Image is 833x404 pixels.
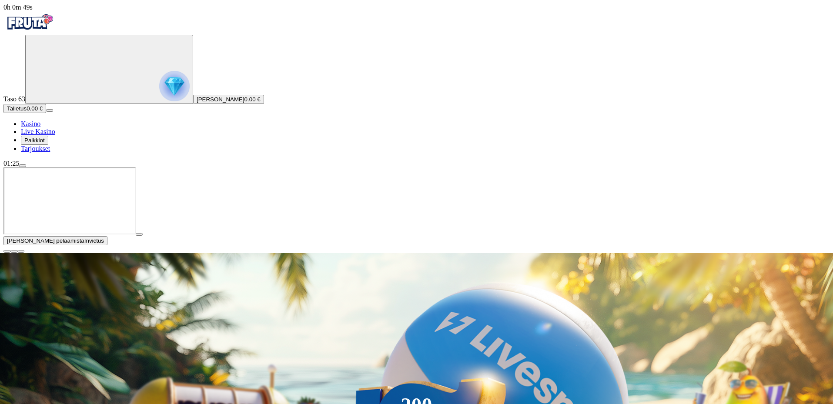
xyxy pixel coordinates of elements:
[21,145,50,152] span: Tarjoukset
[21,128,55,135] a: poker-chip iconLive Kasino
[244,96,261,103] span: 0.00 €
[3,104,46,113] button: Talletusplus icon0.00 €
[3,236,107,245] button: [PERSON_NAME] pelaamistaInvictus
[21,145,50,152] a: gift-inverted iconTarjoukset
[7,105,27,112] span: Talletus
[17,250,24,253] button: fullscreen icon
[7,237,84,244] span: [PERSON_NAME] pelaamista
[19,164,26,167] button: menu
[3,250,10,253] button: close icon
[21,120,40,127] span: Kasino
[3,11,830,153] nav: Primary
[3,11,56,33] img: Fruta
[159,71,190,101] img: reward progress
[21,120,40,127] a: diamond iconKasino
[25,35,193,104] button: reward progress
[24,137,45,144] span: Palkkiot
[197,96,244,103] span: [PERSON_NAME]
[3,95,25,103] span: Taso 63
[46,109,53,112] button: menu
[84,237,104,244] span: Invictus
[136,233,143,236] button: play icon
[27,105,43,112] span: 0.00 €
[3,167,136,234] iframe: Invictus
[21,136,48,145] button: reward iconPalkkiot
[10,250,17,253] button: chevron-down icon
[3,27,56,34] a: Fruta
[3,160,19,167] span: 01:25
[3,3,33,11] span: user session time
[193,95,264,104] button: [PERSON_NAME]0.00 €
[21,128,55,135] span: Live Kasino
